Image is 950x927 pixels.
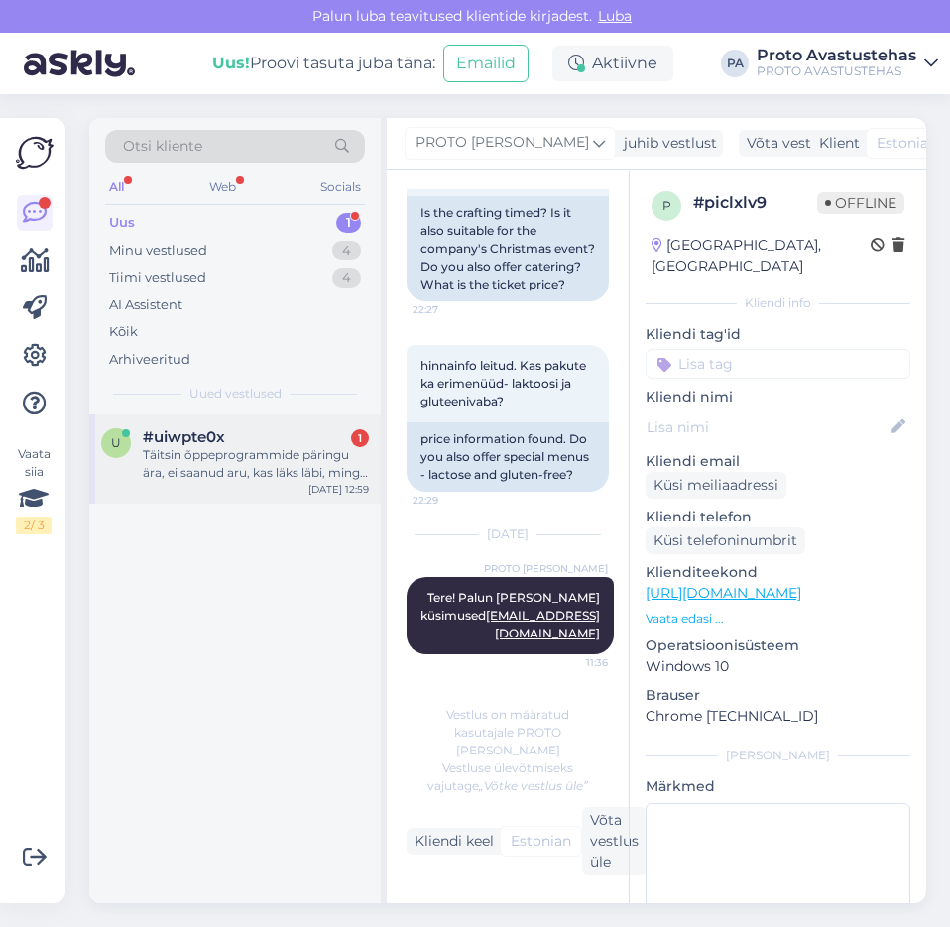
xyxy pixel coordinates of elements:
div: 2 / 3 [16,517,52,534]
div: juhib vestlust [616,133,717,154]
span: p [662,198,671,213]
div: Minu vestlused [109,241,207,261]
p: Kliendi nimi [646,387,910,407]
div: Võta vestlus üle [739,130,864,157]
div: AI Assistent [109,295,182,315]
div: Tiimi vestlused [109,268,206,288]
div: [PERSON_NAME] [646,747,910,764]
p: Kliendi telefon [646,507,910,527]
div: Socials [316,174,365,200]
div: [DATE] 12:59 [308,482,369,497]
span: 11:36 [534,655,608,670]
p: Kliendi tag'id [646,324,910,345]
span: Estonian [511,831,571,852]
span: 22:29 [413,493,487,508]
span: Estonian [877,133,937,154]
div: Küsi telefoninumbrit [646,527,805,554]
p: Windows 10 [646,656,910,677]
span: 22:27 [413,302,487,317]
span: #uiwpte0x [143,428,225,446]
div: Kõik [109,322,138,342]
span: Luba [592,7,638,25]
div: Proto Avastustehas [757,48,916,63]
p: Operatsioonisüsteem [646,636,910,656]
span: u [111,435,121,450]
div: 1 [351,429,369,447]
div: PA [721,50,749,77]
p: Klienditeekond [646,562,910,583]
span: PROTO [PERSON_NAME] [484,561,608,576]
div: # piclxlv9 [693,191,817,215]
p: Märkmed [646,776,910,797]
span: PROTO [PERSON_NAME] [416,132,589,154]
span: Vestlus on määratud kasutajale PROTO [PERSON_NAME] [446,707,569,757]
div: Klient [811,133,860,154]
a: [URL][DOMAIN_NAME] [646,584,801,602]
p: Chrome [TECHNICAL_ID] [646,706,910,727]
p: Kliendi email [646,451,910,472]
span: Vestluse ülevõtmiseks vajutage [427,760,588,793]
div: Kliendi info [646,294,910,312]
div: [DATE] [407,525,609,543]
div: Küsi meiliaadressi [646,472,786,499]
span: Offline [817,192,904,214]
button: Emailid [443,45,529,82]
span: Tere! Palun [PERSON_NAME] küsimused [420,590,603,640]
div: Vaata siia [16,445,52,534]
div: 1 [336,213,361,233]
div: price information found. Do you also offer special menus - lactose and gluten-free? [407,422,609,492]
div: PROTO AVASTUSTEHAS [757,63,916,79]
div: Aktiivne [552,46,673,81]
p: Brauser [646,685,910,706]
div: Võta vestlus üle [582,807,647,875]
div: Arhiveeritud [109,350,190,370]
span: Uued vestlused [189,385,282,403]
div: Web [205,174,240,200]
p: Vaata edasi ... [646,610,910,628]
span: Otsi kliente [123,136,202,157]
div: Täitsin õppeprogrammide päringu ära, ei saanud aru, kas läks läbi, mingit vastust ei tulnud. [143,446,369,482]
div: Kliendi keel [407,831,494,852]
div: Proovi tasuta juba täna: [212,52,435,75]
div: [GEOGRAPHIC_DATA], [GEOGRAPHIC_DATA] [652,235,871,277]
div: Is the crafting timed? Is it also suitable for the company's Christmas event? Do you also offer c... [407,196,609,301]
b: Uus! [212,54,250,72]
div: 4 [332,241,361,261]
img: Askly Logo [16,134,54,172]
div: Uus [109,213,135,233]
a: Proto AvastustehasPROTO AVASTUSTEHAS [757,48,938,79]
input: Lisa nimi [647,416,888,438]
i: „Võtke vestlus üle” [479,778,588,793]
a: [EMAIL_ADDRESS][DOMAIN_NAME] [486,608,600,640]
div: 4 [332,268,361,288]
div: All [105,174,128,200]
input: Lisa tag [646,349,910,379]
span: hinnainfo leitud. Kas pakute ka erimenüüd- laktoosi ja gluteenivaba? [420,358,589,408]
